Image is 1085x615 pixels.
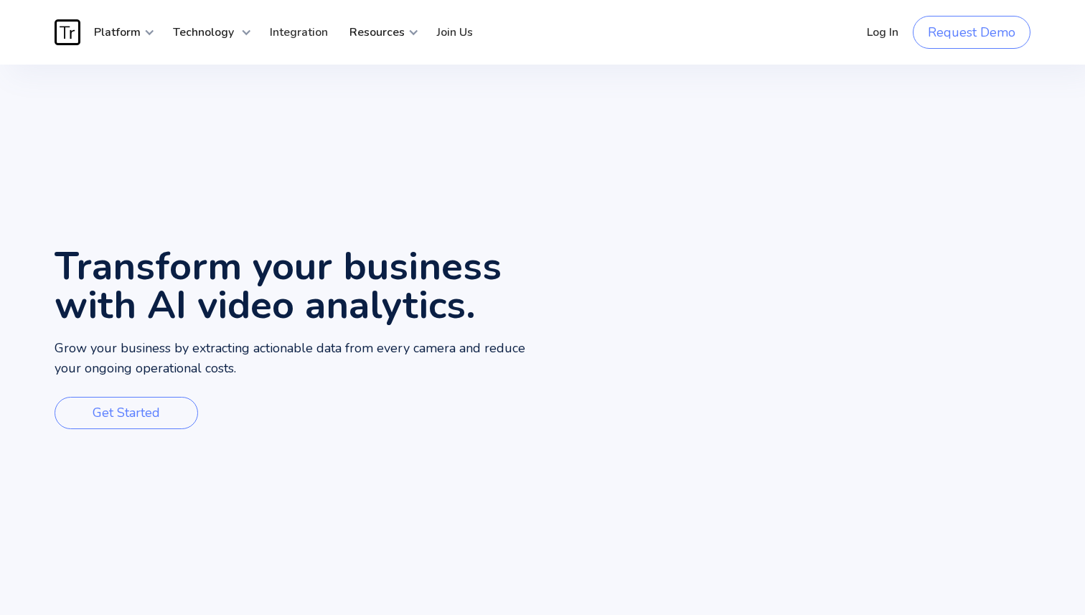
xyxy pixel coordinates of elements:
strong: Technology [173,24,234,40]
strong: Resources [349,24,405,40]
strong: Platform [94,24,141,40]
p: Grow your business by extracting actionable data from every camera and reduce your ongoing operat... [55,339,542,379]
a: Integration [259,11,339,54]
a: home [55,19,83,45]
img: Traces Logo [55,19,80,45]
div: Technology [162,11,252,54]
a: Request Demo [913,16,1030,49]
a: Log In [856,11,909,54]
div: Platform [83,11,155,54]
h1: Transform your business with AI video analytics. [55,247,542,324]
div: Resources [339,11,419,54]
a: Get Started [55,397,198,429]
a: Join Us [426,11,484,54]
